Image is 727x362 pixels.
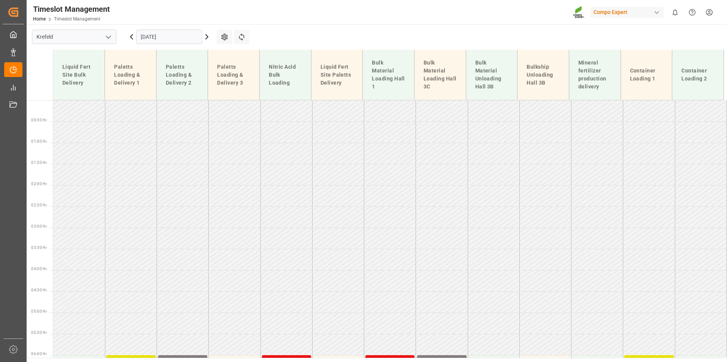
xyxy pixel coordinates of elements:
[163,60,202,90] div: Paletts Loading & Delivery 2
[575,56,614,94] div: Mineral fertilizer production delivery
[590,7,664,18] div: Compo Expert
[214,60,253,90] div: Paletts Loading & Delivery 3
[31,118,47,122] span: 00:30 Hr
[136,30,202,44] input: DD.MM.YYYY
[31,331,47,335] span: 05:30 Hr
[590,5,667,19] button: Compo Expert
[31,267,47,271] span: 04:00 Hr
[573,6,585,19] img: Screenshot%202023-09-29%20at%2010.02.21.png_1712312052.png
[31,352,47,356] span: 06:00 Hr
[111,60,150,90] div: Paletts Loading & Delivery 1
[31,182,47,186] span: 02:00 Hr
[33,3,110,15] div: Timeslot Management
[317,60,357,90] div: Liquid Fert Site Paletts Delivery
[31,246,47,250] span: 03:30 Hr
[627,64,666,86] div: Container Loading 1
[33,16,46,22] a: Home
[31,203,47,207] span: 02:30 Hr
[102,31,114,43] button: open menu
[32,30,116,44] input: Type to search/select
[31,288,47,292] span: 04:30 Hr
[524,60,563,90] div: Bulkship Unloading Hall 3B
[31,139,47,143] span: 01:00 Hr
[472,56,511,94] div: Bulk Material Unloading Hall 3B
[667,4,684,21] button: show 0 new notifications
[59,60,98,90] div: Liquid Fert Site Bulk Delivery
[31,309,47,313] span: 05:00 Hr
[421,56,460,94] div: Bulk Material Loading Hall 3C
[684,4,701,21] button: Help Center
[678,64,717,86] div: Container Loading 2
[369,56,408,94] div: Bulk Material Loading Hall 1
[31,224,47,228] span: 03:00 Hr
[31,161,47,165] span: 01:30 Hr
[266,60,305,90] div: Nitric Acid Bulk Loading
